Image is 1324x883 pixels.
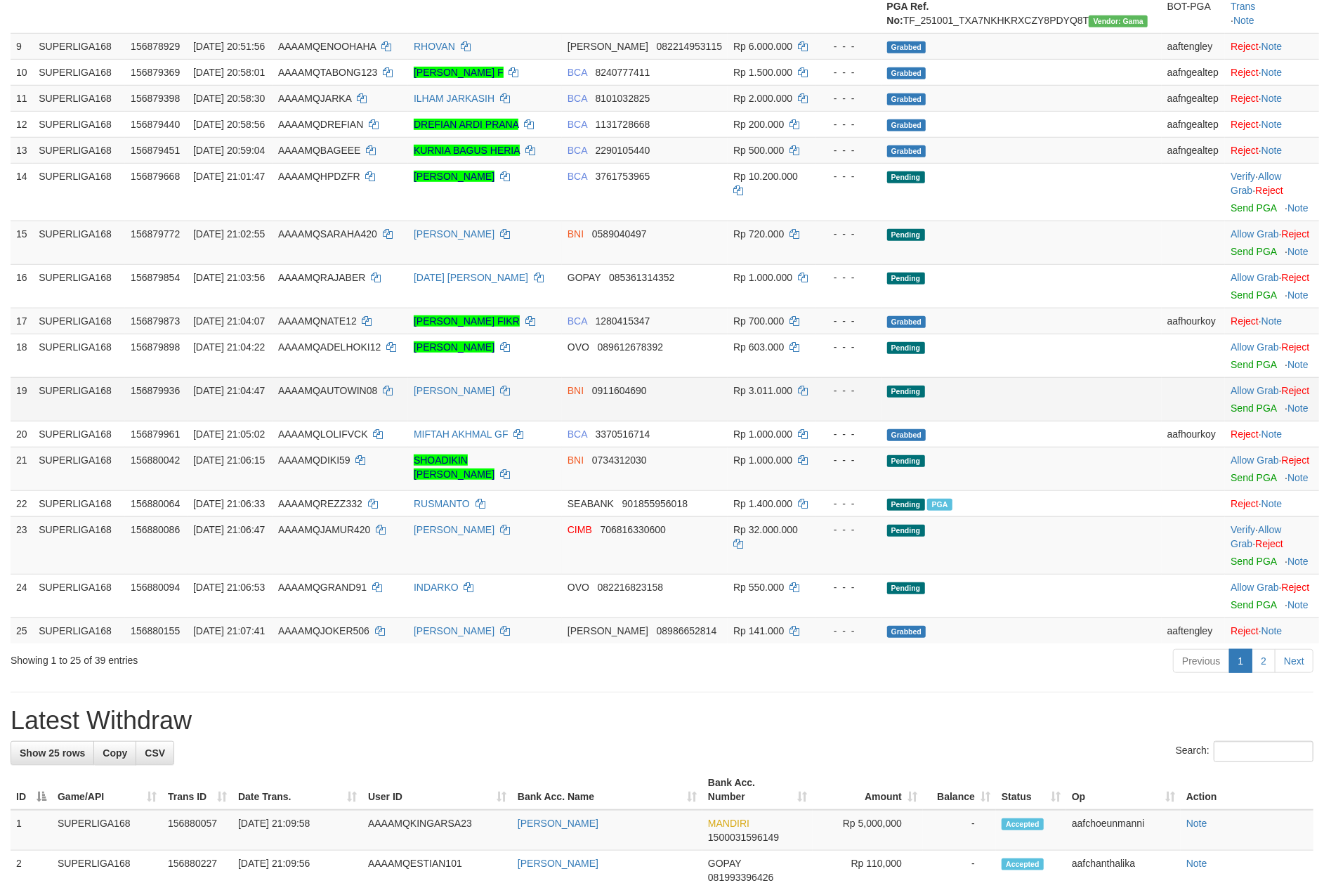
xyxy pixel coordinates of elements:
a: Reject [1255,185,1283,196]
span: Rp 603.000 [733,341,784,353]
a: 1 [1229,649,1253,673]
a: Verify [1231,171,1255,182]
a: Send PGA [1231,246,1276,257]
span: AAAAMQDREFIAN [278,119,363,130]
span: Copy 085361314352 to clipboard [609,272,674,283]
span: [DATE] 20:59:04 [193,145,265,156]
span: Grabbed [887,67,926,79]
span: Marked by aafromsomean [927,499,952,511]
a: [PERSON_NAME] [414,228,494,240]
span: Rp 200.000 [733,119,784,130]
span: · [1231,272,1281,283]
span: Copy 3370516714 to clipboard [596,429,650,440]
a: Reject [1282,272,1310,283]
td: 12 [11,111,33,137]
span: Rp 700.000 [733,315,784,327]
span: CSV [145,747,165,759]
span: AAAAMQLOLIFVCK [278,429,368,440]
span: Copy 901855956018 to clipboard [622,498,688,509]
span: 156879873 [131,315,180,327]
td: · [1225,85,1319,111]
span: Rp 1.000.000 [733,429,792,440]
span: BCA [568,67,587,78]
span: [DATE] 21:01:47 [193,171,265,182]
div: - - - [821,384,876,398]
span: Show 25 rows [20,747,85,759]
a: Send PGA [1231,599,1276,610]
a: Copy [93,741,136,765]
span: [DATE] 21:06:33 [193,498,265,509]
div: - - - [821,65,876,79]
span: Pending [887,171,925,183]
span: AAAAMQSARAHA420 [278,228,377,240]
th: Amount: activate to sort column ascending [813,770,923,810]
td: aaftengley [1162,33,1225,59]
span: Copy 0734312030 to clipboard [592,454,647,466]
th: Bank Acc. Number: activate to sort column ascending [702,770,813,810]
a: Note [1287,359,1309,370]
a: Note [1287,403,1309,414]
span: Rp 500.000 [733,145,784,156]
td: 10 [11,59,33,85]
span: 156879961 [131,429,180,440]
td: SUPERLIGA168 [33,221,125,264]
span: Copy 082216823158 to clipboard [598,582,663,593]
th: ID: activate to sort column descending [11,770,52,810]
a: KURNIA BAGUS HERIA [414,145,520,156]
a: Reject [1231,119,1259,130]
span: AAAAMQGRAND91 [278,582,367,593]
span: AAAAMQRAJABER [278,272,365,283]
span: [DATE] 20:58:01 [193,67,265,78]
span: Rp 6.000.000 [733,41,792,52]
div: - - - [821,227,876,241]
a: CSV [136,741,174,765]
th: Trans ID: activate to sort column ascending [162,770,232,810]
a: Send PGA [1231,202,1276,214]
td: 18 [11,334,33,377]
span: Pending [887,525,925,537]
span: 156879451 [131,145,180,156]
span: Copy 0911604690 to clipboard [592,385,647,396]
a: [PERSON_NAME] [414,385,494,396]
span: AAAAMQAUTOWIN08 [278,385,377,396]
a: MIFTAH AKHMAL GF [414,429,509,440]
span: Vendor URL: https://trx31.1velocity.biz [1089,15,1148,27]
a: [PERSON_NAME] [414,625,494,636]
td: 19 [11,377,33,421]
span: · [1231,582,1281,593]
span: · [1231,385,1281,396]
span: [DATE] 21:04:07 [193,315,265,327]
span: Rp 720.000 [733,228,784,240]
td: 15 [11,221,33,264]
a: Reject [1231,41,1259,52]
a: Send PGA [1231,403,1276,414]
span: AAAAMQADELHOKI12 [278,341,381,353]
span: Copy 3761753965 to clipboard [596,171,650,182]
a: [PERSON_NAME] [518,818,598,829]
td: SUPERLIGA168 [33,59,125,85]
td: aaftengley [1162,617,1225,643]
a: Reject [1231,429,1259,440]
td: · · [1225,516,1319,574]
td: SUPERLIGA168 [33,421,125,447]
span: Rp 1.000.000 [733,272,792,283]
span: BNI [568,454,584,466]
span: AAAAMQDIKI59 [278,454,350,466]
a: [PERSON_NAME] [414,341,494,353]
input: Search: [1214,741,1313,762]
td: · [1225,111,1319,137]
div: - - - [821,143,876,157]
a: Note [1261,119,1283,130]
a: Allow Grab [1231,341,1278,353]
td: SUPERLIGA168 [33,111,125,137]
span: AAAAMQJARKA [278,93,351,104]
td: · [1225,59,1319,85]
a: Allow Grab [1231,228,1278,240]
a: [PERSON_NAME] F [414,67,504,78]
span: OVO [568,341,589,353]
a: [PERSON_NAME] [414,171,494,182]
a: Note [1287,202,1309,214]
td: SUPERLIGA168 [33,617,125,643]
th: Bank Acc. Name: activate to sort column ascending [512,770,702,810]
td: SUPERLIGA168 [33,334,125,377]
